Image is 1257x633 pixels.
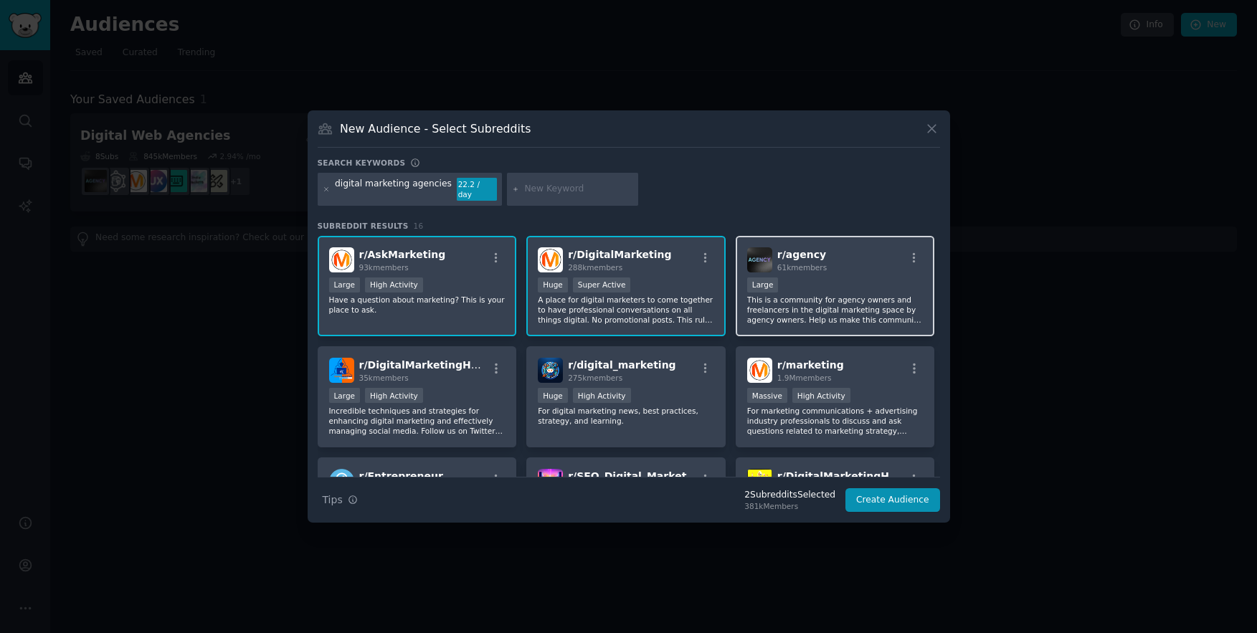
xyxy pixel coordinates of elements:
[414,222,424,230] span: 16
[329,358,354,383] img: DigitalMarketingHack
[538,295,714,325] p: A place for digital marketers to come together to have professional conversations on all things d...
[568,263,622,272] span: 288k members
[538,247,563,272] img: DigitalMarketing
[329,406,506,436] p: Incredible techniques and strategies for enhancing digital marketing and effectively managing soc...
[329,388,361,403] div: Large
[777,470,906,482] span: r/ DigitalMarketingHelp
[747,295,924,325] p: This is a community for agency owners and freelancers in the digital marketing space by agency ow...
[359,359,490,371] span: r/ DigitalMarketingHack
[747,388,787,403] div: Massive
[744,489,835,502] div: 2 Subreddit s Selected
[323,492,343,508] span: Tips
[792,388,850,403] div: High Activity
[538,469,563,494] img: SEO_Digital_Marketing
[359,249,446,260] span: r/ AskMarketing
[568,249,671,260] span: r/ DigitalMarketing
[747,277,779,292] div: Large
[568,373,622,382] span: 275k members
[365,388,423,403] div: High Activity
[777,359,844,371] span: r/ marketing
[538,388,568,403] div: Huge
[329,469,354,494] img: Entrepreneur
[365,277,423,292] div: High Activity
[538,277,568,292] div: Huge
[538,358,563,383] img: digital_marketing
[845,488,940,513] button: Create Audience
[777,263,827,272] span: 61k members
[744,501,835,511] div: 381k Members
[568,359,675,371] span: r/ digital_marketing
[340,121,531,136] h3: New Audience - Select Subreddits
[747,358,772,383] img: marketing
[538,406,714,426] p: For digital marketing news, best practices, strategy, and learning.
[335,178,452,201] div: digital marketing agencies
[747,406,924,436] p: For marketing communications + advertising industry professionals to discuss and ask questions re...
[359,263,409,272] span: 93k members
[318,487,363,513] button: Tips
[573,277,631,292] div: Super Active
[568,470,704,482] span: r/ SEO_Digital_Marketing
[359,470,443,482] span: r/ Entrepreneur
[747,469,772,494] img: DigitalMarketingHelp
[318,221,409,231] span: Subreddit Results
[359,373,409,382] span: 35k members
[747,247,772,272] img: agency
[318,158,406,168] h3: Search keywords
[777,373,832,382] span: 1.9M members
[573,388,631,403] div: High Activity
[329,277,361,292] div: Large
[457,178,497,201] div: 22.2 / day
[329,247,354,272] img: AskMarketing
[524,183,633,196] input: New Keyword
[777,249,826,260] span: r/ agency
[329,295,506,315] p: Have a question about marketing? This is your place to ask.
